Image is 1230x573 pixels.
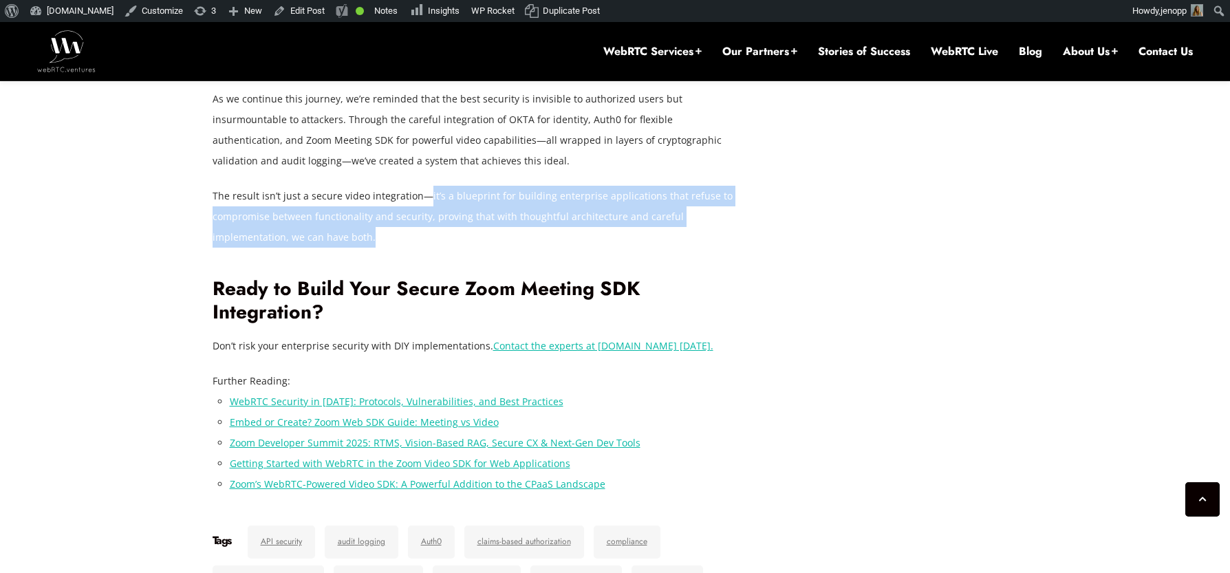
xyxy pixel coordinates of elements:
p: The result isn’t just a secure video integration—it’s a blueprint for building enterprise applica... [213,186,742,248]
p: Further Reading: [213,371,742,391]
a: Blog [1019,44,1042,59]
a: Getting Started with WebRTC in the Zoom Video SDK for Web Applications [230,457,570,470]
p: As we continue this journey, we’re reminded that the best security is invisible to authorized use... [213,89,742,171]
a: WebRTC Services [603,44,702,59]
a: Contact Us [1139,44,1193,59]
a: WebRTC Security in [DATE]: Protocols, Vulnerabilities, and Best Practices [230,395,563,408]
a: Auth0 [408,526,455,559]
a: Zoom Developer Summit 2025: RTMS, Vision-Based RAG, Secure CX & Next-Gen Dev Tools [230,436,640,449]
strong: Ready to Build Your Secure Zoom Meeting SDK Integration? [213,274,640,327]
span: Insights [428,6,460,16]
img: WebRTC.ventures [37,30,96,72]
div: Good [356,7,364,15]
h6: Tags [213,534,231,548]
p: Don’t risk your enterprise security with DIY implementations. [213,336,742,356]
a: Zoom’s WebRTC-Powered Video SDK: A Powerful Addition to the CPaaS Landscape [230,477,605,490]
a: Stories of Success [818,44,910,59]
span: jenopp [1161,6,1187,16]
a: API security [248,526,315,559]
a: About Us [1063,44,1118,59]
a: WebRTC Live [931,44,998,59]
a: audit logging [325,526,398,559]
a: compliance [594,526,660,559]
a: Contact the experts at [DOMAIN_NAME] [DATE]. [493,339,713,352]
a: claims-based authorization [464,526,584,559]
a: Embed or Create? Zoom Web SDK Guide: Meeting vs Video [230,415,499,429]
a: Our Partners [722,44,797,59]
